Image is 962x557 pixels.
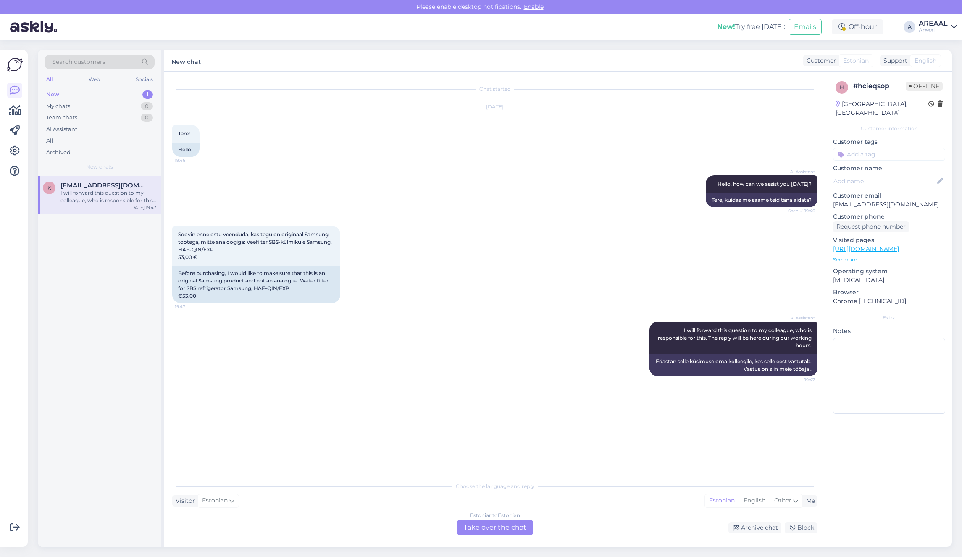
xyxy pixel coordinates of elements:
div: Choose the language and reply [172,483,817,490]
span: Enable [521,3,546,11]
div: Request phone number [833,221,909,232]
div: Tere, kuidas me saame teid täna aidata? [706,193,817,207]
div: 0 [141,102,153,111]
div: New [46,90,59,99]
div: Team chats [46,114,77,122]
div: Try free [DATE]: [717,22,785,32]
b: New! [717,23,735,31]
span: Offline [906,82,943,91]
div: Extra [833,314,945,322]
span: Other [774,496,791,504]
span: K [47,185,51,191]
div: [DATE] 19:47 [130,204,156,211]
div: Take over the chat [457,520,533,535]
span: Hello, how can we assist you [DATE]? [718,181,812,187]
span: Estonian [202,496,228,505]
a: [URL][DOMAIN_NAME] [833,245,899,253]
p: Customer phone [833,212,945,221]
div: All [46,137,53,145]
p: [EMAIL_ADDRESS][DOMAIN_NAME] [833,200,945,209]
div: Customer information [833,125,945,132]
span: h [840,84,844,90]
div: Archive chat [728,522,781,533]
div: Visitor [172,496,195,505]
p: Customer name [833,164,945,173]
span: AI Assistant [783,315,815,321]
div: Web [87,74,102,85]
span: AI Assistant [783,169,815,175]
div: Customer [803,56,836,65]
p: Browser [833,288,945,297]
div: Chat started [172,85,817,93]
span: English [915,56,936,65]
p: Notes [833,327,945,335]
a: AREAALAreaal [919,20,957,34]
div: AI Assistant [46,125,77,134]
p: Visited pages [833,236,945,245]
span: 19:46 [175,157,206,164]
div: Edastan selle küsimuse oma kolleegile, kes selle eest vastutab. Vastus on siin meie tööajal. [649,354,817,376]
span: Soovin enne ostu veenduda, kas tegu on originaal Samsung tootega, mitte analoogiga: Veefilter SBS... [178,231,333,260]
span: 19:47 [783,377,815,383]
span: Kirkekobi@gmail.com [60,182,148,189]
div: Me [803,496,815,505]
span: 19:47 [175,304,206,310]
div: Hello! [172,143,200,157]
input: Add name [833,177,936,186]
img: Askly Logo [7,57,23,73]
div: Support [880,56,907,65]
div: 0 [141,114,153,122]
p: [MEDICAL_DATA] [833,276,945,285]
div: Archived [46,148,71,157]
div: Areaal [919,27,948,34]
div: Before purchasing, I would like to make sure that this is an original Samsung product and not an ... [172,266,340,303]
div: 1 [142,90,153,99]
div: # hcieqsop [853,81,906,91]
div: Socials [134,74,155,85]
div: My chats [46,102,70,111]
div: Estonian to Estonian [470,512,520,519]
div: All [45,74,54,85]
button: Emails [789,19,822,35]
div: Estonian [705,494,739,507]
span: New chats [86,163,113,171]
div: Block [785,522,817,533]
p: Chrome [TECHNICAL_ID] [833,297,945,306]
p: See more ... [833,256,945,264]
div: I will forward this question to my colleague, who is responsible for this. The reply will be here... [60,189,156,204]
span: I will forward this question to my colleague, who is responsible for this. The reply will be here... [658,327,813,348]
label: New chat [171,55,201,66]
p: Customer tags [833,137,945,146]
div: [DATE] [172,103,817,111]
input: Add a tag [833,148,945,161]
span: Estonian [843,56,869,65]
p: Operating system [833,267,945,276]
div: Off-hour [832,19,883,34]
div: English [739,494,770,507]
span: Search customers [52,58,105,66]
div: AREAAL [919,20,948,27]
p: Customer email [833,191,945,200]
div: [GEOGRAPHIC_DATA], [GEOGRAPHIC_DATA] [836,100,928,117]
span: Tere! [178,130,190,137]
div: A [904,21,915,33]
span: Seen ✓ 19:46 [783,208,815,214]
